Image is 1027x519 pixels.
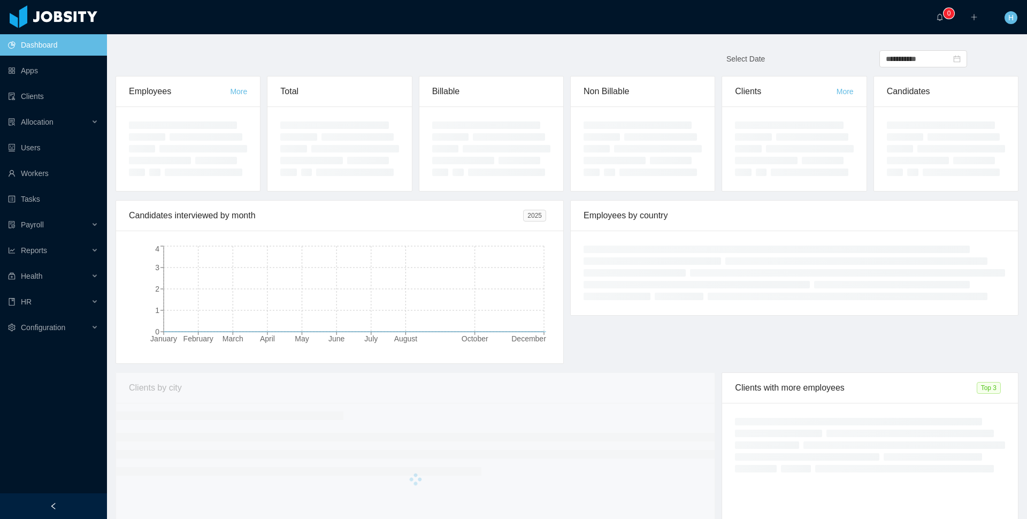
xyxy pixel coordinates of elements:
[223,334,243,343] tspan: March
[8,60,98,81] a: icon: appstoreApps
[280,77,398,106] div: Total
[584,201,1005,231] div: Employees by country
[155,327,159,336] tspan: 0
[8,34,98,56] a: icon: pie-chartDashboard
[21,220,44,229] span: Payroll
[129,77,230,106] div: Employees
[887,77,1005,106] div: Candidates
[8,118,16,126] i: icon: solution
[584,77,702,106] div: Non Billable
[837,87,854,96] a: More
[394,334,418,343] tspan: August
[970,13,978,21] i: icon: plus
[21,272,42,280] span: Health
[295,334,309,343] tspan: May
[21,118,53,126] span: Allocation
[977,382,1001,394] span: Top 3
[129,201,523,231] div: Candidates interviewed by month
[155,285,159,293] tspan: 2
[944,8,954,19] sup: 0
[155,263,159,272] tspan: 3
[523,210,546,222] span: 2025
[432,77,550,106] div: Billable
[150,334,177,343] tspan: January
[735,77,836,106] div: Clients
[8,324,16,331] i: icon: setting
[260,334,275,343] tspan: April
[155,306,159,315] tspan: 1
[953,55,961,63] i: icon: calendar
[511,334,546,343] tspan: December
[8,272,16,280] i: icon: medicine-box
[21,323,65,332] span: Configuration
[8,137,98,158] a: icon: robotUsers
[21,297,32,306] span: HR
[8,86,98,107] a: icon: auditClients
[8,298,16,306] i: icon: book
[8,163,98,184] a: icon: userWorkers
[1008,11,1014,24] span: H
[328,334,345,343] tspan: June
[936,13,944,21] i: icon: bell
[183,334,213,343] tspan: February
[8,221,16,228] i: icon: file-protect
[462,334,488,343] tspan: October
[155,245,159,253] tspan: 4
[8,247,16,254] i: icon: line-chart
[726,55,765,63] span: Select Date
[8,188,98,210] a: icon: profileTasks
[21,246,47,255] span: Reports
[230,87,247,96] a: More
[364,334,378,343] tspan: July
[735,373,976,403] div: Clients with more employees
